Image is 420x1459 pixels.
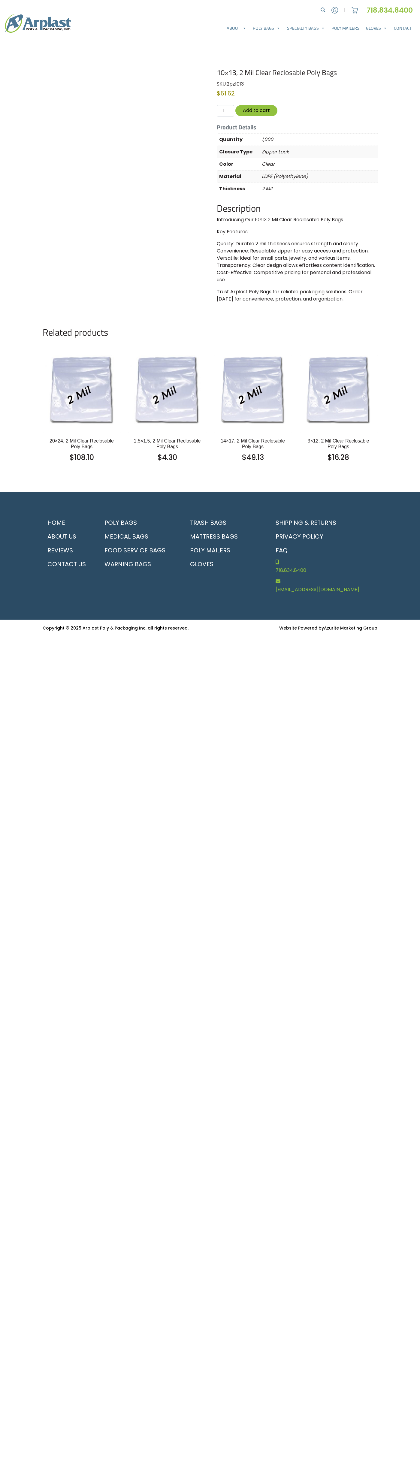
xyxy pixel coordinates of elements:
[185,516,264,530] a: Trash Bags
[262,134,378,146] p: 1,000
[249,22,283,34] a: Poly Bags
[217,203,378,214] h2: Description
[133,438,202,449] h2: 1.5×1.5, 2 Mil Clear Reclosable Poly Bags
[217,68,378,77] h1: 10×13, 2 Mil Clear Reclosable Poly Bags
[133,438,202,463] a: 1.5×1.5, 2 Mil Clear Reclosable Poly Bags $4.30
[227,80,244,87] span: 2pz1013
[70,452,74,462] span: $
[217,133,262,146] th: Quantity
[304,438,373,463] a: 3×12, 2 Mil Clear Reclosable Poly Bags $16.28
[262,158,378,170] p: Clear
[271,516,378,530] a: Shipping & Returns
[271,557,378,576] a: 718.834.8400
[217,288,378,303] p: Trust Arplast Poly Bags for reliable packaging solutions. Order [DATE] for convenience, protectio...
[324,625,377,631] a: Azurite Marketing Group
[47,438,116,463] a: 20×24, 2 Mil Clear Reclosable Poly Bags $108.10
[100,530,178,543] a: Medical Bags
[5,14,71,33] img: logo
[328,452,349,462] bdi: 16.28
[43,516,92,530] a: Home
[223,22,249,34] a: About
[43,355,121,433] img: 20x24, 2 Mil Clear Reclosable Poly Bags
[185,557,264,571] a: Gloves
[219,438,287,463] a: 14×17, 2 Mil Clear Reclosable Poly Bags $49.13
[47,438,116,449] h2: 20×24, 2 Mil Clear Reclosable Poly Bags
[214,355,292,433] img: 14x17, 2 Mil Clear Reclosable Poly Bags
[158,452,162,462] span: $
[217,228,378,235] p: Key Features:
[100,516,178,530] a: Poly Bags
[217,170,262,183] th: Material
[217,124,378,131] h5: Product Details
[158,452,177,462] bdi: 4.30
[217,158,262,170] th: Color
[43,530,92,543] a: About Us
[43,327,378,338] h2: Related products
[262,146,378,158] p: Zipper Lock
[242,452,246,462] span: $
[217,105,234,116] input: Qty
[304,438,373,449] h2: 3×12, 2 Mil Clear Reclosable Poly Bags
[70,452,94,462] bdi: 108.10
[217,216,378,223] p: Introducing Our 10×13 2 Mil Clear Reclosable Poly Bags
[367,5,415,15] a: 718.834.8400
[43,557,92,571] a: Contact Us
[271,576,378,596] a: [EMAIL_ADDRESS][DOMAIN_NAME]
[100,543,178,557] a: Food Service Bags
[217,89,235,98] bdi: 51.62
[217,183,262,195] th: Thickness
[128,355,207,433] img: 1.5x1.5, 2 Mil Clear Reclosable Poly Bags
[217,133,378,195] table: Product Details
[344,7,346,14] span: |
[363,22,390,34] a: Gloves
[185,530,264,543] a: Mattress Bags
[279,625,377,631] small: Website Powered by
[217,146,262,158] th: Closure Type
[242,452,264,462] bdi: 49.13
[43,625,189,631] small: Copyright © 2025 Arplast Poly & Packaging Inc, all rights reserved.
[262,171,378,183] p: LDPE (Polyethylene)
[262,183,378,195] p: 2 MIL
[271,543,378,557] a: FAQ
[185,543,264,557] a: Poly Mailers
[235,105,277,116] button: Add to cart
[284,22,328,34] a: Specialty Bags
[219,438,287,449] h2: 14×17, 2 Mil Clear Reclosable Poly Bags
[100,557,178,571] a: Warning Bags
[328,22,363,34] a: Poly Mailers
[43,543,92,557] a: Reviews
[391,22,415,34] a: Contact
[299,355,378,433] img: 3x12, 2 Mil Clear Reclosable Poly Bags
[217,240,378,283] p: Quality: Durable 2 mil thickness ensures strength and clarity. Convenience: Resealable zipper for...
[328,452,332,462] span: $
[271,530,378,543] a: Privacy Policy
[217,89,220,98] span: $
[217,80,244,87] span: SKU:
